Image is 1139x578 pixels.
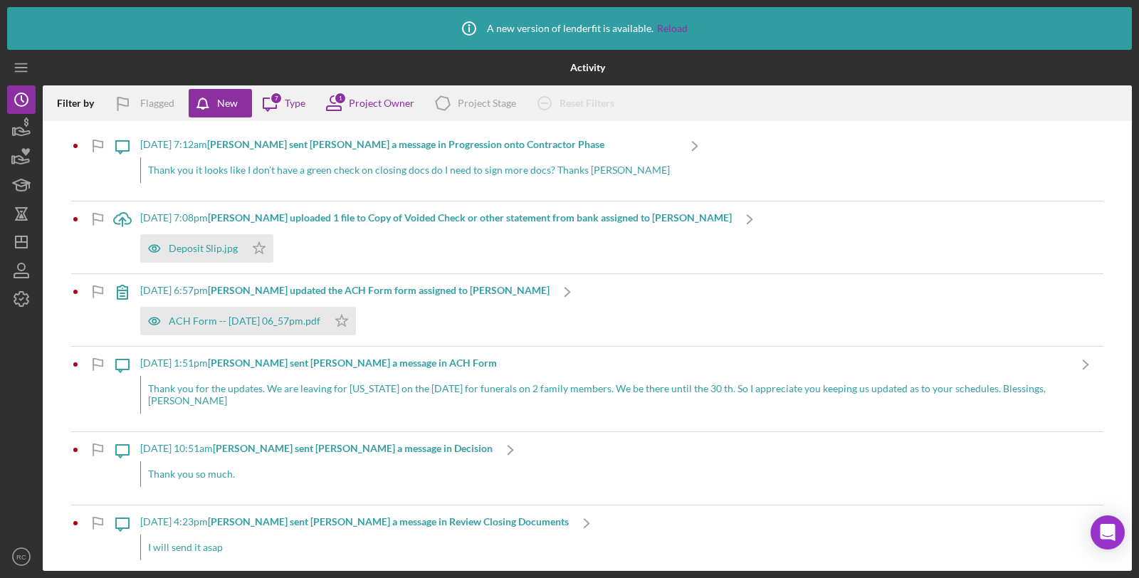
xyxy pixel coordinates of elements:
a: [DATE] 6:57pm[PERSON_NAME] updated the ACH Form form assigned to [PERSON_NAME]ACH Form -- [DATE] ... [105,274,585,346]
a: [DATE] 10:51am[PERSON_NAME] sent [PERSON_NAME] a message in DecisionThank you so much. [105,432,528,505]
button: ACH Form -- [DATE] 06_57pm.pdf [140,307,356,335]
div: Deposit Slip.jpg [169,243,238,254]
div: [DATE] 4:23pm [140,516,569,527]
div: Open Intercom Messenger [1091,515,1125,550]
b: Activity [570,62,605,73]
div: Thank you so much. [140,461,493,487]
div: Thank you for the updates. We are leaving for [US_STATE] on the [DATE] for funerals on 2 family m... [140,376,1068,413]
b: [PERSON_NAME] sent [PERSON_NAME] a message in ACH Form [208,357,497,369]
button: New [189,89,252,117]
a: [DATE] 1:51pm[PERSON_NAME] sent [PERSON_NAME] a message in ACH FormThank you for the updates. We ... [105,347,1103,431]
div: I will send it asap [140,535,569,560]
div: Reset Filters [560,89,614,117]
div: Project Owner [349,98,414,109]
a: [DATE] 4:23pm[PERSON_NAME] sent [PERSON_NAME] a message in Review Closing DocumentsI will send it... [105,505,604,578]
b: [PERSON_NAME] sent [PERSON_NAME] a message in Decision [213,442,493,454]
div: Flagged [140,89,174,117]
b: [PERSON_NAME] sent [PERSON_NAME] a message in Progression onto Contractor Phase [207,138,604,150]
div: [DATE] 7:08pm [140,212,732,224]
div: A new version of lenderfit is available. [451,11,688,46]
div: Filter by [57,98,105,109]
b: [PERSON_NAME] updated the ACH Form form assigned to [PERSON_NAME] [208,284,550,296]
div: [DATE] 6:57pm [140,285,550,296]
a: [DATE] 7:08pm[PERSON_NAME] uploaded 1 file to Copy of Voided Check or other statement from bank a... [105,201,767,273]
a: [DATE] 7:12am[PERSON_NAME] sent [PERSON_NAME] a message in Progression onto Contractor PhaseThank... [105,128,713,201]
div: [DATE] 7:12am [140,139,677,150]
button: Flagged [105,89,189,117]
a: Reload [657,23,688,34]
div: 7 [270,92,283,105]
b: [PERSON_NAME] uploaded 1 file to Copy of Voided Check or other statement from bank assigned to [P... [208,211,732,224]
button: Reset Filters [527,89,629,117]
button: Deposit Slip.jpg [140,234,273,263]
div: New [217,89,238,117]
div: [DATE] 1:51pm [140,357,1068,369]
div: 1 [334,92,347,105]
div: [DATE] 10:51am [140,443,493,454]
div: Project Stage [458,98,516,109]
text: RC [16,553,26,561]
div: ACH Form -- [DATE] 06_57pm.pdf [169,315,320,327]
div: Thank you it looks like I don’t have a green check on closing docs do I need to sign more docs? T... [140,157,677,183]
div: Type [285,98,305,109]
b: [PERSON_NAME] sent [PERSON_NAME] a message in Review Closing Documents [208,515,569,527]
button: RC [7,542,36,571]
